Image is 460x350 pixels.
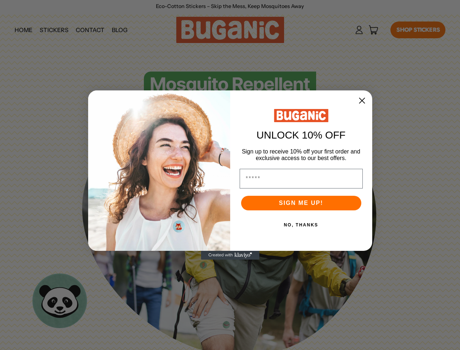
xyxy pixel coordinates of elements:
[355,94,369,107] button: Close dialog
[256,129,345,141] span: UNLOCK 10% OFF
[242,148,360,161] span: Sign up to receive 10% off your first order and exclusive access to our best offers.
[201,251,259,260] a: Created with Klaviyo - opens in a new tab
[88,90,230,251] img: 52733373-90c9-48d4-85dc-58dc18dbc25f.png
[240,218,363,232] button: NO, THANKS
[274,109,329,122] img: Buganic
[241,196,361,210] button: SIGN ME UP!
